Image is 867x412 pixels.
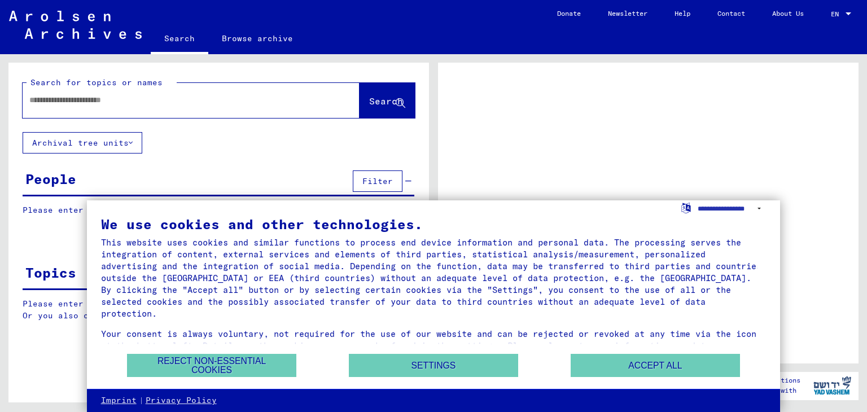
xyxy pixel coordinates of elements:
[353,170,402,192] button: Filter
[369,95,403,107] span: Search
[101,236,767,319] div: This website uses cookies and similar functions to process end device information and personal da...
[23,132,142,154] button: Archival tree units
[831,10,843,18] span: EN
[127,354,296,377] button: Reject non-essential cookies
[571,354,740,377] button: Accept all
[146,395,217,406] a: Privacy Policy
[23,204,414,216] p: Please enter a search term or set filters to get results.
[25,169,76,189] div: People
[208,25,306,52] a: Browse archive
[360,83,415,118] button: Search
[101,395,137,406] a: Imprint
[9,11,142,39] img: Arolsen_neg.svg
[30,77,163,87] mat-label: Search for topics or names
[151,25,208,54] a: Search
[811,371,853,400] img: yv_logo.png
[349,354,518,377] button: Settings
[101,328,767,363] div: Your consent is always voluntary, not required for the use of our website and can be rejected or ...
[101,217,767,231] div: We use cookies and other technologies.
[362,176,393,186] span: Filter
[25,262,76,283] div: Topics
[23,298,415,322] p: Please enter a search term or set filters to get results. Or you also can browse the manually.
